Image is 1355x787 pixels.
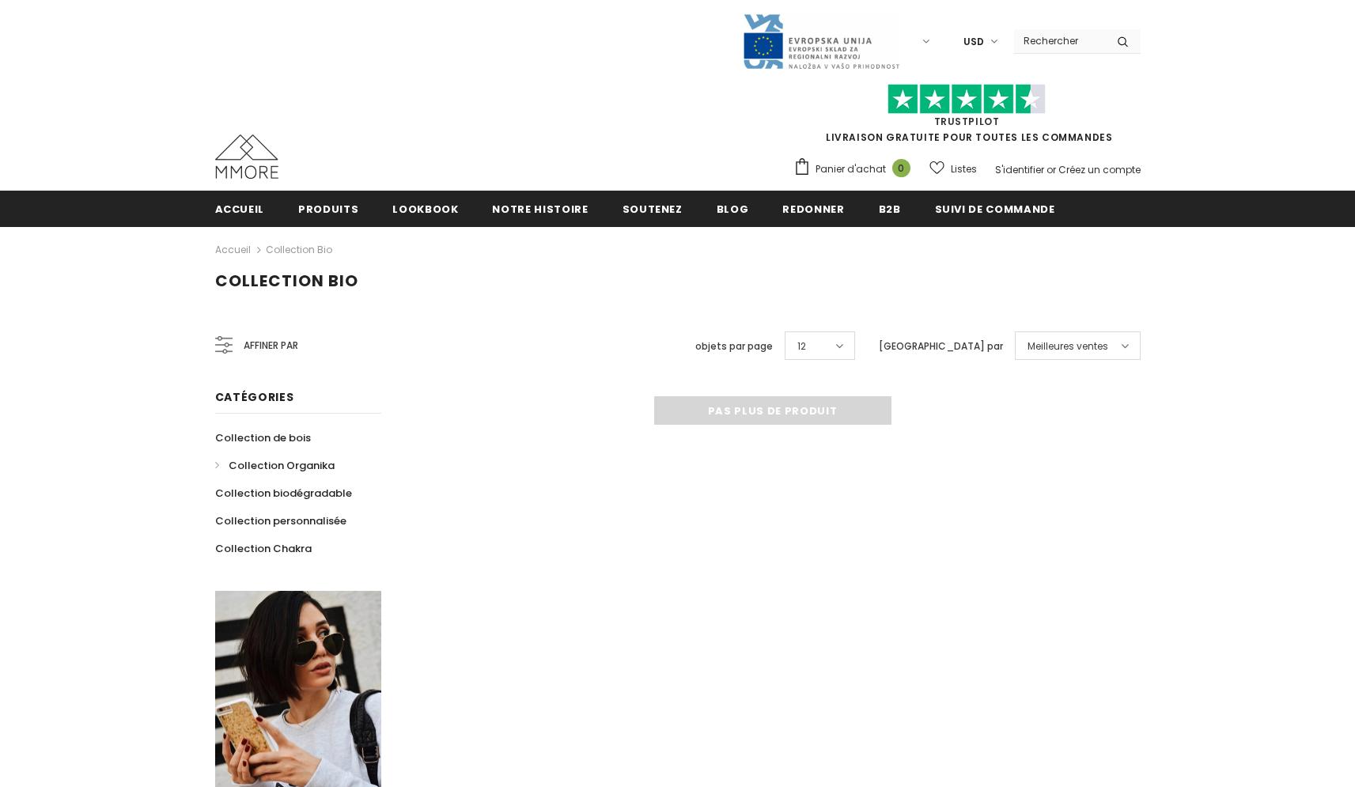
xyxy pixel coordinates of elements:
span: Redonner [782,202,844,217]
span: Notre histoire [492,202,588,217]
a: Listes [929,155,977,183]
span: Collection Chakra [215,541,312,556]
a: Collection biodégradable [215,479,352,507]
a: Panier d'achat 0 [793,157,918,181]
a: Créez un compte [1058,163,1141,176]
a: Collection Bio [266,243,332,256]
span: Lookbook [392,202,458,217]
span: Affiner par [244,337,298,354]
img: Faites confiance aux étoiles pilotes [888,84,1046,115]
a: Blog [717,191,749,226]
a: Suivi de commande [935,191,1055,226]
a: Collection Chakra [215,535,312,562]
a: TrustPilot [934,115,1000,128]
label: [GEOGRAPHIC_DATA] par [879,339,1003,354]
img: Javni Razpis [742,13,900,70]
a: soutenez [623,191,683,226]
span: 0 [892,159,910,177]
a: Accueil [215,191,265,226]
span: Catégories [215,389,294,405]
span: Collection Bio [215,270,358,292]
span: Blog [717,202,749,217]
a: B2B [879,191,901,226]
span: Suivi de commande [935,202,1055,217]
a: Collection Organika [215,452,335,479]
label: objets par page [695,339,773,354]
span: Listes [951,161,977,177]
a: Javni Razpis [742,34,900,47]
img: Cas MMORE [215,134,278,179]
span: Accueil [215,202,265,217]
span: Meilleures ventes [1028,339,1108,354]
span: or [1047,163,1056,176]
a: Redonner [782,191,844,226]
a: Collection personnalisée [215,507,346,535]
span: 12 [797,339,806,354]
a: S'identifier [995,163,1044,176]
a: Notre histoire [492,191,588,226]
a: Produits [298,191,358,226]
a: Collection de bois [215,424,311,452]
span: Panier d'achat [816,161,886,177]
span: Collection de bois [215,430,311,445]
span: USD [963,34,984,50]
a: Accueil [215,240,251,259]
span: Collection biodégradable [215,486,352,501]
span: soutenez [623,202,683,217]
span: Collection Organika [229,458,335,473]
span: Collection personnalisée [215,513,346,528]
a: Lookbook [392,191,458,226]
span: Produits [298,202,358,217]
input: Search Site [1014,29,1105,52]
span: LIVRAISON GRATUITE POUR TOUTES LES COMMANDES [793,91,1141,144]
span: B2B [879,202,901,217]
